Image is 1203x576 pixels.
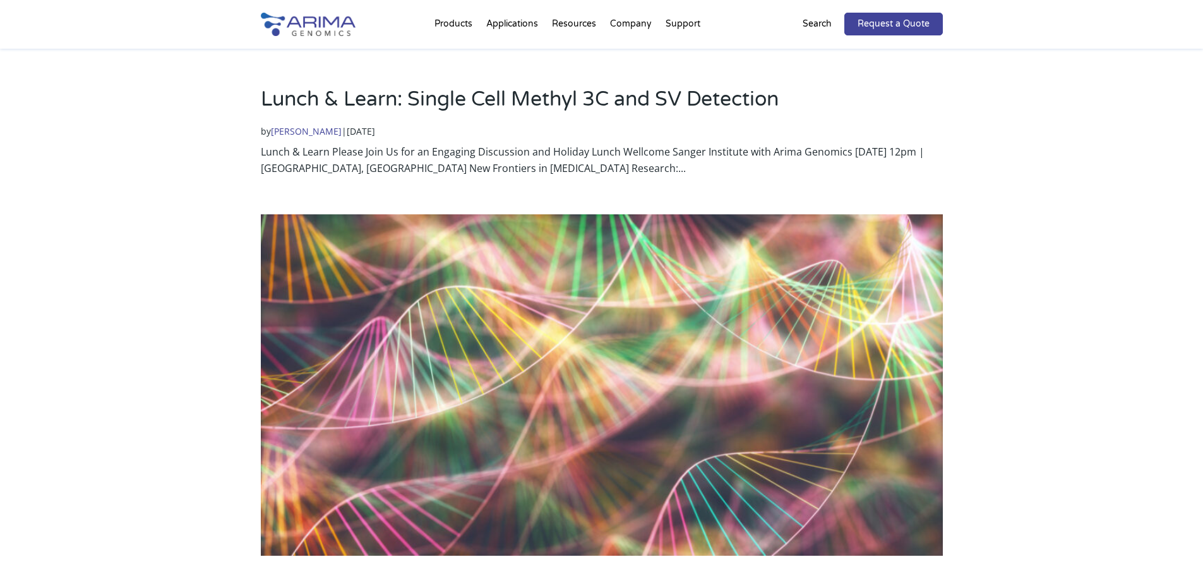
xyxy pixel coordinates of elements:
a: [PERSON_NAME] [271,125,342,137]
article: Lunch & Learn Please Join Us for an Engaging Discussion and Holiday Lunch Wellcome Sanger Institu... [261,85,943,176]
p: Search [803,16,832,32]
span: [DATE] [347,125,375,137]
a: Lunch & Learn: Single Cell Methyl 3C and SV Detection [261,87,779,111]
img: From GWAS to Single Cell: Unraveling Disease Mechanisms with 3D Genomics [261,214,943,556]
a: Request a Quote [844,13,943,35]
img: Arima-Genomics-logo [261,13,356,36]
p: by | [261,123,943,140]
